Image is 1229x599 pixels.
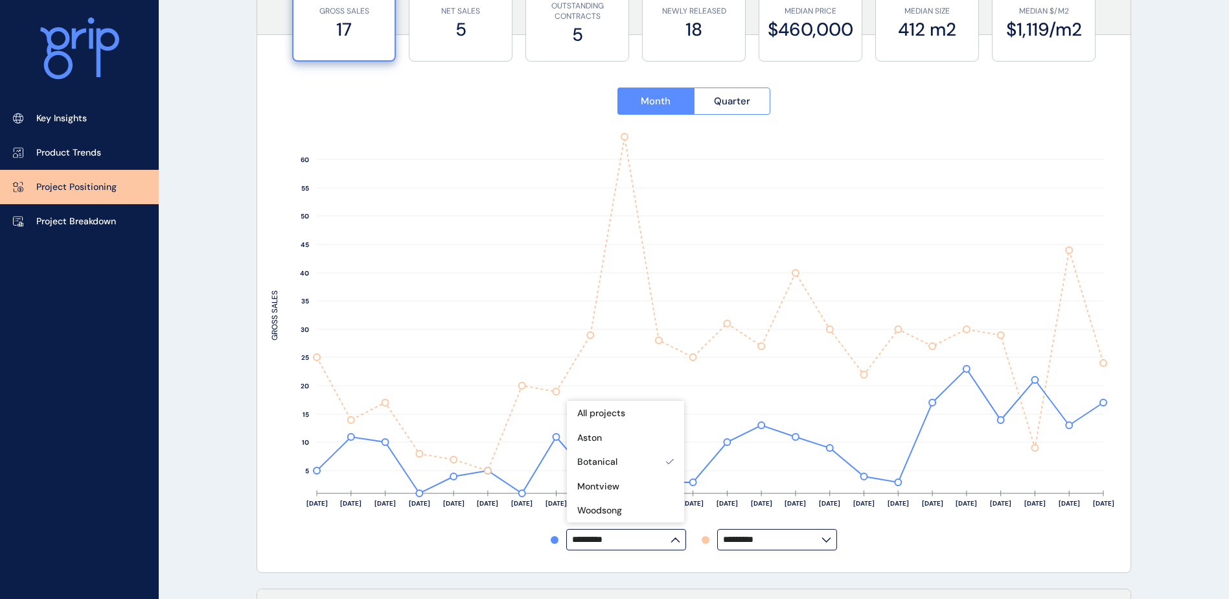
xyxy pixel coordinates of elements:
p: NEWLY RELEASED [649,6,739,17]
p: Product Trends [36,147,101,159]
p: MEDIAN PRICE [766,6,855,17]
p: Botanical [577,456,617,469]
text: [DATE] [956,499,977,508]
text: [DATE] [306,499,328,508]
span: Quarter [714,95,750,108]
text: [DATE] [922,499,943,508]
text: [DATE] [374,499,396,508]
text: 10 [302,438,309,447]
p: Key Insights [36,112,87,125]
text: [DATE] [1059,499,1080,508]
text: [DATE] [443,499,465,508]
text: 30 [301,325,309,334]
text: 25 [301,353,309,362]
text: [DATE] [409,499,430,508]
p: OUTSTANDING CONTRACTS [533,1,622,23]
label: 412 m2 [882,17,972,42]
text: [DATE] [340,499,362,508]
text: 5 [305,467,309,475]
text: 55 [301,184,309,193]
p: Aston [577,432,602,445]
text: [DATE] [546,499,567,508]
text: [DATE] [511,499,533,508]
text: [DATE] [990,499,1011,508]
text: 20 [301,382,309,390]
text: [DATE] [1024,499,1046,508]
text: 35 [301,297,309,305]
text: 45 [301,241,309,249]
label: $460,000 [766,17,855,42]
text: [DATE] [682,499,704,508]
text: [DATE] [751,499,772,508]
p: Montview [577,480,619,493]
text: [DATE] [888,499,909,508]
p: Project Breakdown [36,215,116,228]
text: [DATE] [785,499,806,508]
text: [DATE] [853,499,875,508]
button: Month [617,88,694,115]
text: [DATE] [1093,499,1114,508]
text: [DATE] [819,499,840,508]
text: GROSS SALES [270,290,280,340]
p: Woodsong [577,504,622,517]
p: MEDIAN $/M2 [999,6,1088,17]
text: [DATE] [477,499,498,508]
label: 5 [533,22,622,47]
label: $1,119/m2 [999,17,1088,42]
p: MEDIAN SIZE [882,6,972,17]
button: Quarter [694,88,771,115]
label: 17 [300,17,388,42]
p: All projects [577,407,625,420]
p: NET SALES [416,6,505,17]
text: [DATE] [717,499,738,508]
text: 15 [303,410,309,419]
text: 40 [300,269,309,277]
p: Project Positioning [36,181,117,194]
span: Month [641,95,671,108]
text: 60 [301,156,309,164]
label: 18 [649,17,739,42]
text: 50 [301,212,309,220]
p: GROSS SALES [300,6,388,17]
label: 5 [416,17,505,42]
